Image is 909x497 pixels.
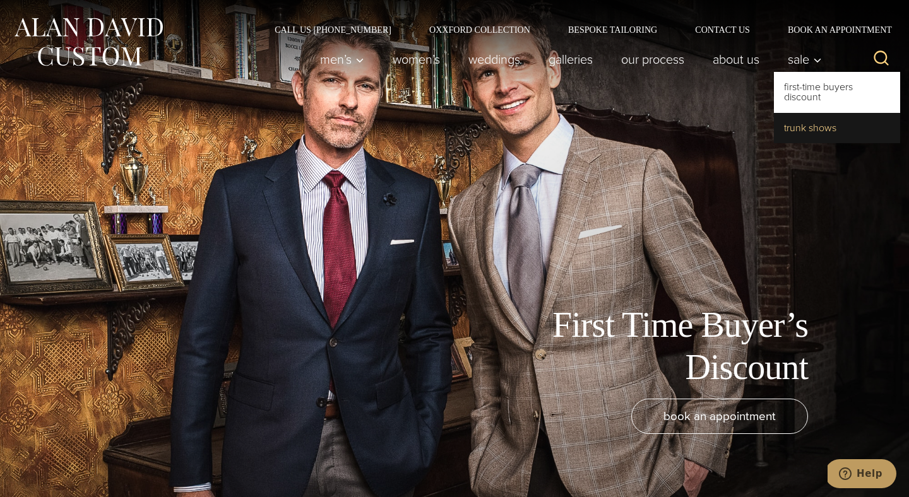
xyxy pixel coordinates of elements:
[410,25,549,34] a: Oxxford Collection
[454,47,535,72] a: weddings
[379,47,454,72] a: Women’s
[699,47,774,72] a: About Us
[256,25,896,34] nav: Secondary Navigation
[774,47,829,72] button: Sale sub menu toggle
[607,47,699,72] a: Our Process
[535,47,607,72] a: Galleries
[306,47,379,72] button: Men’s sub menu toggle
[676,25,769,34] a: Contact Us
[774,72,900,112] a: First-Time Buyers Discount
[663,407,776,425] span: book an appointment
[549,25,676,34] a: Bespoke Tailoring
[306,47,829,72] nav: Primary Navigation
[13,14,164,70] img: Alan David Custom
[631,399,808,434] a: book an appointment
[774,113,900,143] a: Trunk Shows
[828,459,896,491] iframe: Opens a widget where you can chat to one of our agents
[524,304,808,389] h1: First Time Buyer’s Discount
[256,25,410,34] a: Call Us [PHONE_NUMBER]
[866,44,896,74] button: View Search Form
[769,25,896,34] a: Book an Appointment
